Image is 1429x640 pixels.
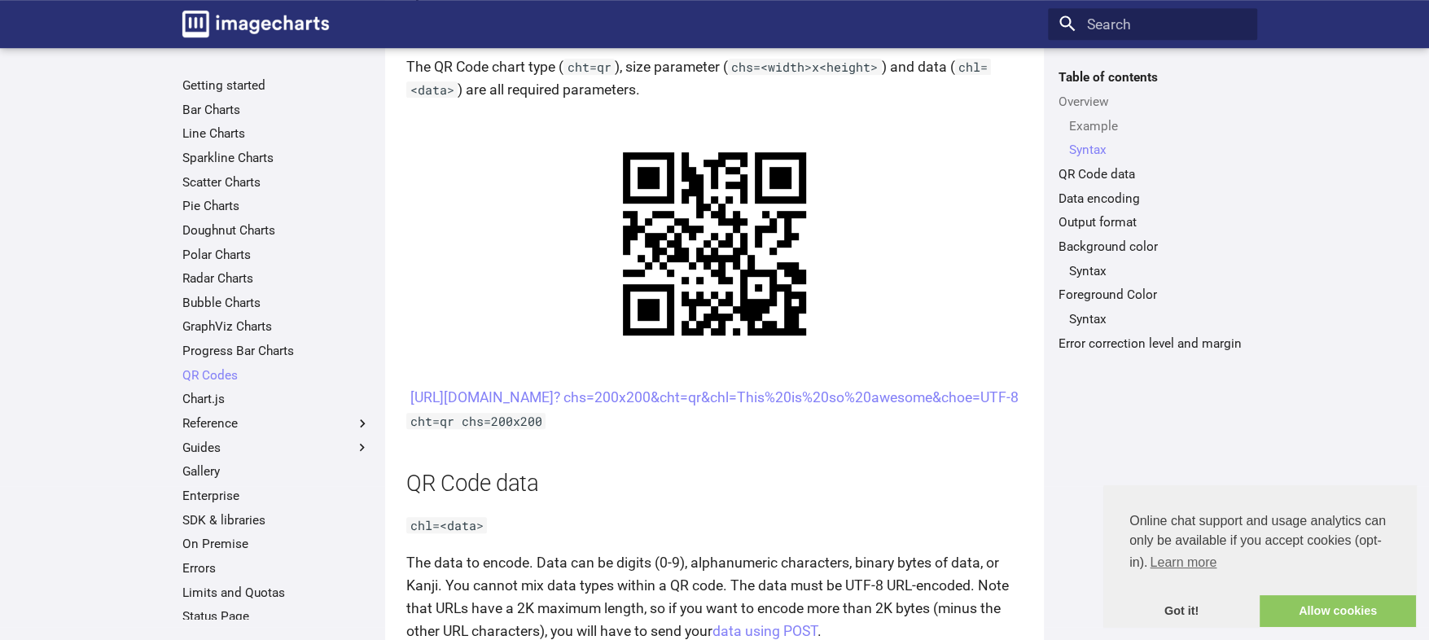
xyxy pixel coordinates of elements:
[1059,335,1247,352] a: Error correction level and margin
[563,59,615,75] code: cht=qr
[182,463,370,480] a: Gallery
[182,198,370,214] a: Pie Charts
[406,413,546,429] code: cht=qr chs=200x200
[406,468,1023,500] h2: QR Code data
[1069,142,1247,158] a: Syntax
[1147,550,1219,575] a: learn more about cookies
[182,512,370,528] a: SDK & libraries
[175,3,336,44] a: Image-Charts documentation
[182,125,370,142] a: Line Charts
[1048,69,1257,85] label: Table of contents
[1069,311,1247,327] a: Syntax
[182,585,370,601] a: Limits and Quotas
[1260,595,1416,628] a: allow cookies
[182,77,370,94] a: Getting started
[182,488,370,504] a: Enterprise
[406,55,1023,101] p: The QR Code chart type ( ), size parameter ( ) and data ( ) are all required parameters.
[182,222,370,239] a: Doughnut Charts
[406,517,487,533] code: chl=<data>
[182,415,370,432] label: Reference
[1048,69,1257,351] nav: Table of contents
[182,11,329,37] img: logo
[182,367,370,384] a: QR Codes
[182,343,370,359] a: Progress Bar Charts
[182,536,370,552] a: On Premise
[728,59,882,75] code: chs=<width>x<height>
[182,247,370,263] a: Polar Charts
[182,150,370,166] a: Sparkline Charts
[1129,511,1390,575] span: Online chat support and usage analytics can only be available if you accept cookies (opt-in).
[1059,118,1247,159] nav: Overview
[1059,94,1247,110] a: Overview
[182,608,370,625] a: Status Page
[1059,263,1247,279] nav: Background color
[1059,214,1247,230] a: Output format
[586,116,843,372] img: chart
[182,270,370,287] a: Radar Charts
[1069,263,1247,279] a: Syntax
[1059,239,1247,255] a: Background color
[1103,595,1260,628] a: dismiss cookie message
[1059,191,1247,207] a: Data encoding
[1103,485,1416,627] div: cookieconsent
[182,440,370,456] label: Guides
[1069,118,1247,134] a: Example
[712,623,818,639] a: data using POST
[182,174,370,191] a: Scatter Charts
[182,318,370,335] a: GraphViz Charts
[182,560,370,576] a: Errors
[1059,311,1247,327] nav: Foreground Color
[182,102,370,118] a: Bar Charts
[182,295,370,311] a: Bubble Charts
[1059,166,1247,182] a: QR Code data
[410,389,1019,405] a: [URL][DOMAIN_NAME]? chs=200x200&cht=qr&chl=This%20is%20so%20awesome&choe=UTF-8
[182,391,370,407] a: Chart.js
[1048,8,1257,41] input: Search
[1059,287,1247,303] a: Foreground Color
